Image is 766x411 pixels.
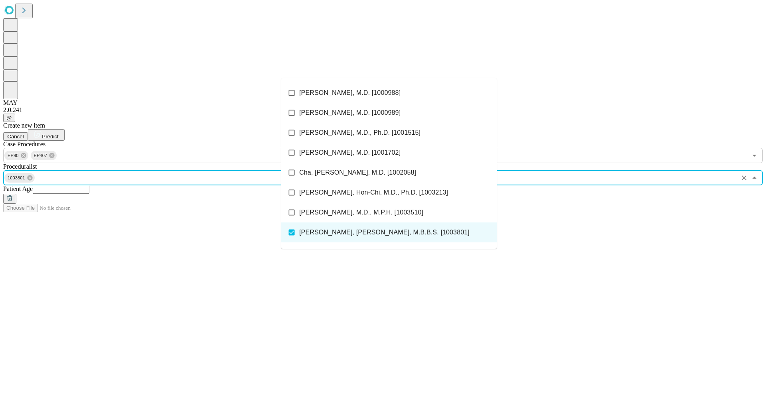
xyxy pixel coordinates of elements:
[749,172,760,183] button: Close
[299,88,401,98] span: [PERSON_NAME], M.D. [1000988]
[3,163,37,170] span: Proceduralist
[299,188,448,197] span: [PERSON_NAME], Hon-Chi, M.D., Ph.D. [1003213]
[31,151,51,160] span: EP407
[4,173,28,183] span: 1003801
[3,106,763,114] div: 2.0.241
[4,151,28,160] div: EP90
[738,172,750,183] button: Clear
[299,148,401,157] span: [PERSON_NAME], M.D. [1001702]
[3,132,28,141] button: Cancel
[299,168,416,177] span: Cha, [PERSON_NAME], M.D. [1002058]
[28,129,65,141] button: Predict
[4,151,22,160] span: EP90
[3,114,15,122] button: @
[299,208,423,217] span: [PERSON_NAME], M.D., M.P.H. [1003510]
[6,115,12,121] span: @
[3,99,763,106] div: MAY
[7,134,24,140] span: Cancel
[3,122,45,129] span: Create new item
[42,134,58,140] span: Predict
[4,173,35,183] div: 1003801
[299,228,470,237] span: [PERSON_NAME], [PERSON_NAME], M.B.B.S. [1003801]
[749,150,760,161] button: Open
[31,151,57,160] div: EP407
[299,108,401,118] span: [PERSON_NAME], M.D. [1000989]
[3,141,45,147] span: Scheduled Procedure
[3,185,33,192] span: Patient Age
[299,248,419,257] span: Kapa, [PERSON_NAME], M.D. [1003995]
[299,128,421,138] span: [PERSON_NAME], M.D., Ph.D. [1001515]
